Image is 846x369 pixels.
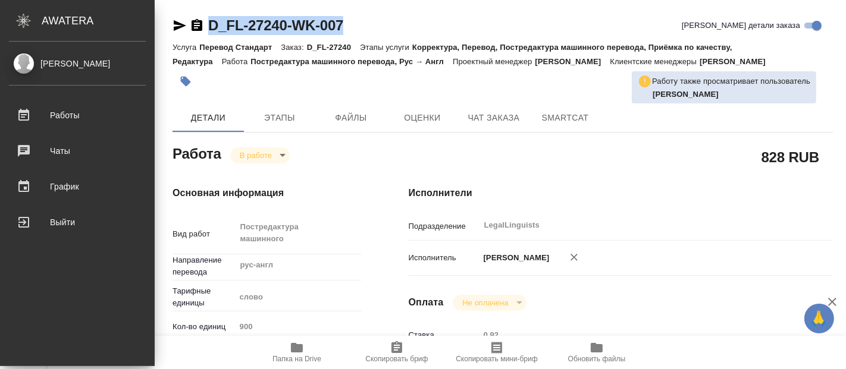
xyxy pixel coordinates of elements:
[409,295,444,310] h4: Оплата
[190,18,204,33] button: Скопировать ссылку
[682,20,800,31] span: [PERSON_NAME] детали заказа
[42,9,155,33] div: AWATERA
[3,207,152,237] a: Выйти
[180,111,237,125] span: Детали
[409,186,833,200] h4: Исполнители
[456,355,537,363] span: Скопировать мини-бриф
[804,304,834,333] button: 🙏
[230,147,290,163] div: В работе
[561,244,587,270] button: Удалить исполнителя
[236,318,361,335] input: Пустое поле
[394,111,451,125] span: Оценки
[173,228,236,240] p: Вид работ
[409,252,480,264] p: Исполнитель
[3,100,152,130] a: Работы
[453,295,526,311] div: В работе
[700,57,775,66] p: [PERSON_NAME]
[9,213,146,231] div: Выйти
[9,106,146,124] div: Работы
[250,57,453,66] p: Постредактура машинного перевода, Рус → Англ
[173,254,236,278] p: Направление перевода
[322,111,380,125] span: Файлы
[480,326,798,343] input: Пустое поле
[272,355,321,363] span: Папка на Drive
[409,220,480,232] p: Подразделение
[199,43,281,52] p: Перевод Стандарт
[547,336,647,369] button: Обновить файлы
[236,287,361,307] div: слово
[610,57,700,66] p: Клиентские менеджеры
[453,57,535,66] p: Проектный менеджер
[208,17,343,33] a: D_FL-27240-WK-007
[365,355,428,363] span: Скопировать бриф
[281,43,306,52] p: Заказ:
[535,57,610,66] p: [PERSON_NAME]
[222,57,251,66] p: Работа
[409,329,480,341] p: Ставка
[173,43,732,66] p: Корректура, Перевод, Постредактура машинного перевода, Приёмка по качеству, Редактура
[762,147,819,167] h2: 828 RUB
[307,43,360,52] p: D_FL-27240
[459,298,512,308] button: Не оплачена
[9,142,146,160] div: Чаты
[173,43,199,52] p: Услуга
[9,57,146,70] div: [PERSON_NAME]
[537,111,594,125] span: SmartCat
[465,111,522,125] span: Чат заказа
[173,186,361,200] h4: Основная информация
[9,178,146,195] div: График
[173,285,236,309] p: Тарифные единицы
[447,336,547,369] button: Скопировать мини-бриф
[809,306,829,331] span: 🙏
[568,355,626,363] span: Обновить файлы
[360,43,412,52] p: Этапы услуги
[3,172,152,201] a: График
[173,18,187,33] button: Скопировать ссылку для ЯМессенджера
[480,252,550,264] p: [PERSON_NAME]
[251,111,308,125] span: Этапы
[247,336,347,369] button: Папка на Drive
[173,321,236,333] p: Кол-во единиц
[173,68,199,94] button: Добавить тэг
[236,150,275,160] button: В работе
[3,136,152,166] a: Чаты
[653,90,719,99] b: [PERSON_NAME]
[652,75,810,87] p: Работу также просматривает пользователь
[347,336,447,369] button: Скопировать бриф
[173,142,221,163] h2: Работа
[653,89,810,100] p: Кононова Юлия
